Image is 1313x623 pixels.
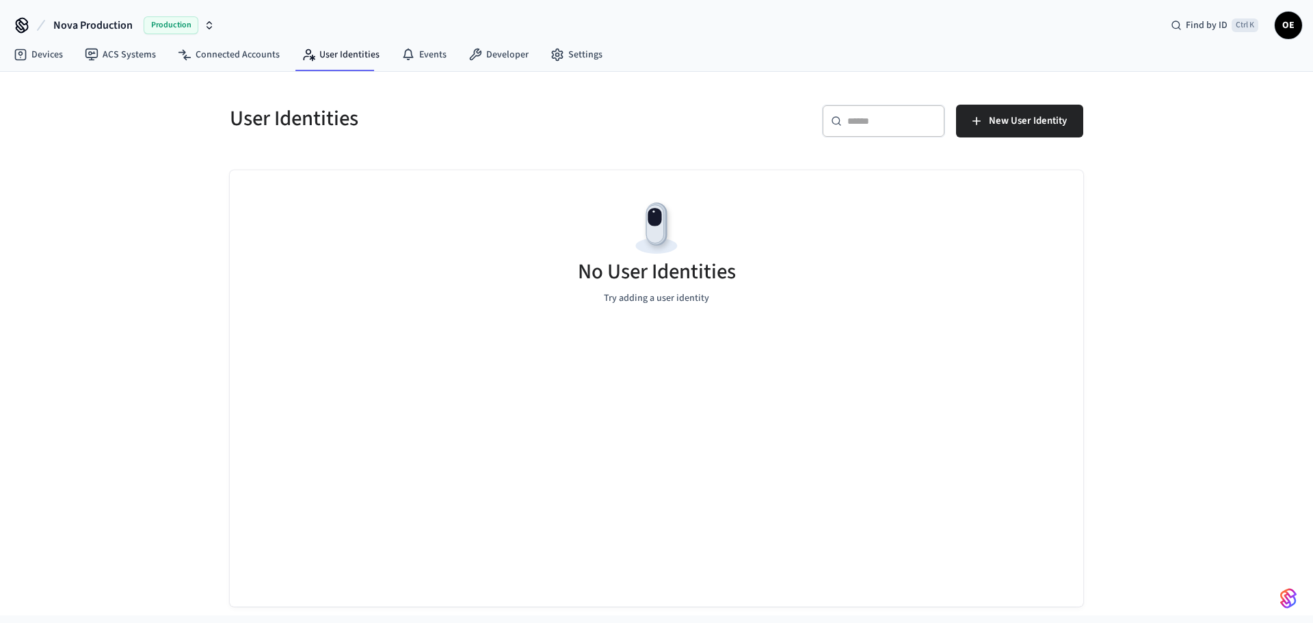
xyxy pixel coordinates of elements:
a: Events [390,42,457,67]
a: Connected Accounts [167,42,291,67]
img: SeamLogoGradient.69752ec5.svg [1280,587,1297,609]
a: ACS Systems [74,42,167,67]
span: Find by ID [1186,18,1228,32]
div: Find by IDCtrl K [1160,13,1269,38]
a: Settings [540,42,613,67]
h5: No User Identities [578,258,736,286]
img: Devices Empty State [626,198,687,259]
span: OE [1276,13,1301,38]
a: Devices [3,42,74,67]
a: Developer [457,42,540,67]
span: Nova Production [53,17,133,34]
p: Try adding a user identity [604,291,709,306]
span: Ctrl K [1232,18,1258,32]
button: New User Identity [956,105,1083,137]
h5: User Identities [230,105,648,133]
span: Production [144,16,198,34]
span: New User Identity [989,112,1067,130]
button: OE [1275,12,1302,39]
a: User Identities [291,42,390,67]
